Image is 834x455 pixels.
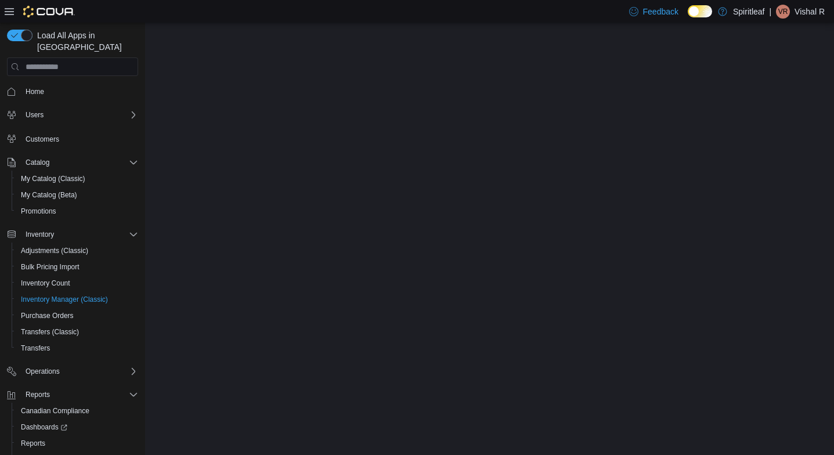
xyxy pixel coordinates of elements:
[776,5,790,19] div: Vishal R
[26,367,60,376] span: Operations
[778,5,788,19] span: VR
[16,309,138,323] span: Purchase Orders
[16,244,138,258] span: Adjustments (Classic)
[16,276,75,290] a: Inventory Count
[16,260,138,274] span: Bulk Pricing Import
[16,325,84,339] a: Transfers (Classic)
[26,230,54,239] span: Inventory
[643,6,678,17] span: Feedback
[21,207,56,216] span: Promotions
[2,226,143,243] button: Inventory
[21,388,55,402] button: Reports
[16,436,50,450] a: Reports
[16,172,90,186] a: My Catalog (Classic)
[12,275,143,291] button: Inventory Count
[12,340,143,356] button: Transfers
[12,243,143,259] button: Adjustments (Classic)
[16,204,61,218] a: Promotions
[26,158,49,167] span: Catalog
[12,324,143,340] button: Transfers (Classic)
[21,246,88,255] span: Adjustments (Classic)
[21,423,67,432] span: Dashboards
[16,436,138,450] span: Reports
[16,309,78,323] a: Purchase Orders
[2,363,143,380] button: Operations
[21,108,48,122] button: Users
[21,156,138,169] span: Catalog
[21,174,85,183] span: My Catalog (Classic)
[21,108,138,122] span: Users
[16,204,138,218] span: Promotions
[12,171,143,187] button: My Catalog (Classic)
[16,341,138,355] span: Transfers
[16,404,94,418] a: Canadian Compliance
[16,292,113,306] a: Inventory Manager (Classic)
[769,5,771,19] p: |
[16,276,138,290] span: Inventory Count
[21,262,80,272] span: Bulk Pricing Import
[26,135,59,144] span: Customers
[16,341,55,355] a: Transfers
[21,327,79,337] span: Transfers (Classic)
[21,364,138,378] span: Operations
[21,132,64,146] a: Customers
[21,156,54,169] button: Catalog
[12,435,143,452] button: Reports
[16,244,93,258] a: Adjustments (Classic)
[26,110,44,120] span: Users
[21,311,74,320] span: Purchase Orders
[2,387,143,403] button: Reports
[12,259,143,275] button: Bulk Pricing Import
[21,228,138,241] span: Inventory
[12,291,143,308] button: Inventory Manager (Classic)
[16,325,138,339] span: Transfers (Classic)
[16,292,138,306] span: Inventory Manager (Classic)
[21,279,70,288] span: Inventory Count
[12,187,143,203] button: My Catalog (Beta)
[688,5,712,17] input: Dark Mode
[16,260,84,274] a: Bulk Pricing Import
[21,388,138,402] span: Reports
[21,85,49,99] a: Home
[12,403,143,419] button: Canadian Compliance
[2,107,143,123] button: Users
[21,406,89,416] span: Canadian Compliance
[26,390,50,399] span: Reports
[2,83,143,100] button: Home
[16,420,72,434] a: Dashboards
[16,188,82,202] a: My Catalog (Beta)
[12,203,143,219] button: Promotions
[23,6,75,17] img: Cova
[21,84,138,99] span: Home
[2,130,143,147] button: Customers
[2,154,143,171] button: Catalog
[21,295,108,304] span: Inventory Manager (Classic)
[795,5,825,19] p: Vishal R
[33,30,138,53] span: Load All Apps in [GEOGRAPHIC_DATA]
[21,439,45,448] span: Reports
[12,419,143,435] a: Dashboards
[16,420,138,434] span: Dashboards
[21,131,138,146] span: Customers
[16,404,138,418] span: Canadian Compliance
[21,190,77,200] span: My Catalog (Beta)
[21,364,64,378] button: Operations
[12,308,143,324] button: Purchase Orders
[21,344,50,353] span: Transfers
[16,172,138,186] span: My Catalog (Classic)
[21,228,59,241] button: Inventory
[26,87,44,96] span: Home
[16,188,138,202] span: My Catalog (Beta)
[733,5,764,19] p: Spiritleaf
[688,17,688,18] span: Dark Mode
